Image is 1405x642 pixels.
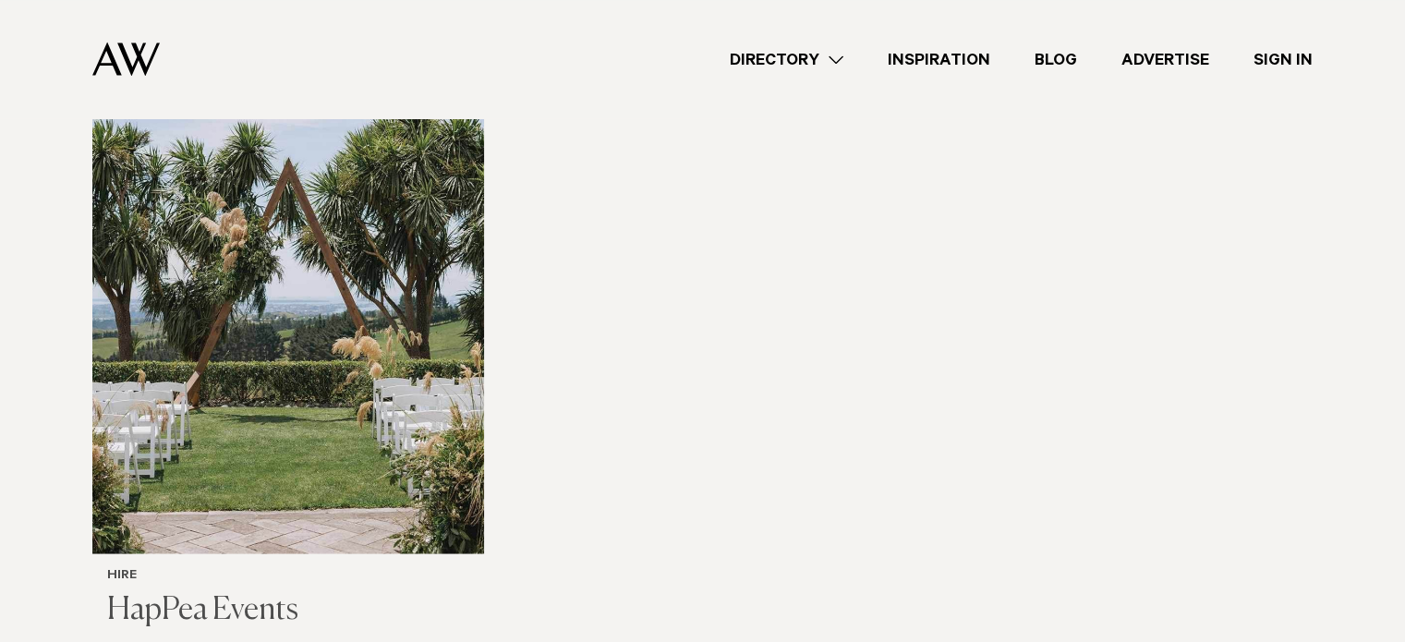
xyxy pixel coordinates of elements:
[92,42,160,76] img: Auckland Weddings Logo
[1099,47,1231,72] a: Advertise
[107,591,469,629] h3: HapPea Events
[92,28,484,553] img: Auckland Weddings Hire | HapPea Events
[1231,47,1335,72] a: Sign In
[708,47,866,72] a: Directory
[866,47,1012,72] a: Inspiration
[1012,47,1099,72] a: Blog
[107,568,469,584] h6: Hire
